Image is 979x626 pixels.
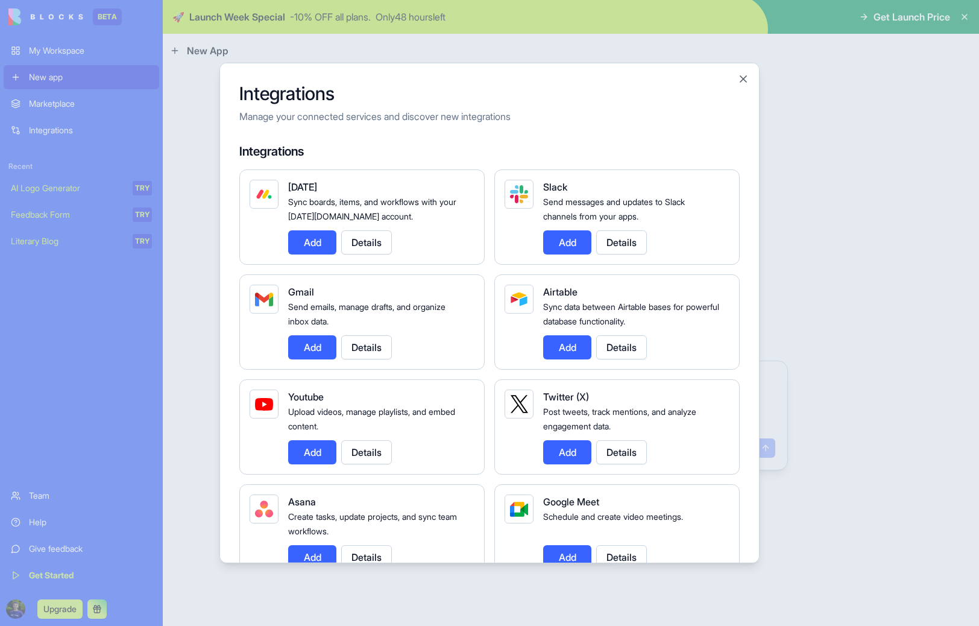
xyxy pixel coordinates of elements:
button: Add [288,440,336,464]
span: Asana [288,496,316,508]
span: Google Meet [543,496,599,508]
span: Twitter (X) [543,391,589,403]
button: Add [288,230,336,255]
span: Sync data between Airtable bases for powerful database functionality. [543,302,719,326]
button: Add [543,545,591,569]
button: Add [543,335,591,359]
p: Manage your connected services and discover new integrations [239,109,740,124]
button: Add [543,230,591,255]
button: Details [341,545,392,569]
span: Schedule and create video meetings. [543,511,683,522]
button: Details [596,230,647,255]
button: Add [288,335,336,359]
button: Details [596,545,647,569]
button: Add [543,440,591,464]
span: Upload videos, manage playlists, and embed content. [288,406,455,431]
span: Post tweets, track mentions, and analyze engagement data. [543,406,696,431]
button: Details [341,230,392,255]
button: Details [596,440,647,464]
span: Slack [543,181,567,193]
button: Details [341,335,392,359]
span: Create tasks, update projects, and sync team workflows. [288,511,457,536]
span: [DATE] [288,181,317,193]
h2: Integrations [239,83,740,104]
button: Details [596,335,647,359]
span: Send emails, manage drafts, and organize inbox data. [288,302,445,326]
span: Send messages and updates to Slack channels from your apps. [543,197,685,221]
span: Gmail [288,286,314,298]
button: Details [341,440,392,464]
span: Youtube [288,391,324,403]
h4: Integrations [239,143,740,160]
span: Sync boards, items, and workflows with your [DATE][DOMAIN_NAME] account. [288,197,456,221]
button: Add [288,545,336,569]
span: Airtable [543,286,578,298]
